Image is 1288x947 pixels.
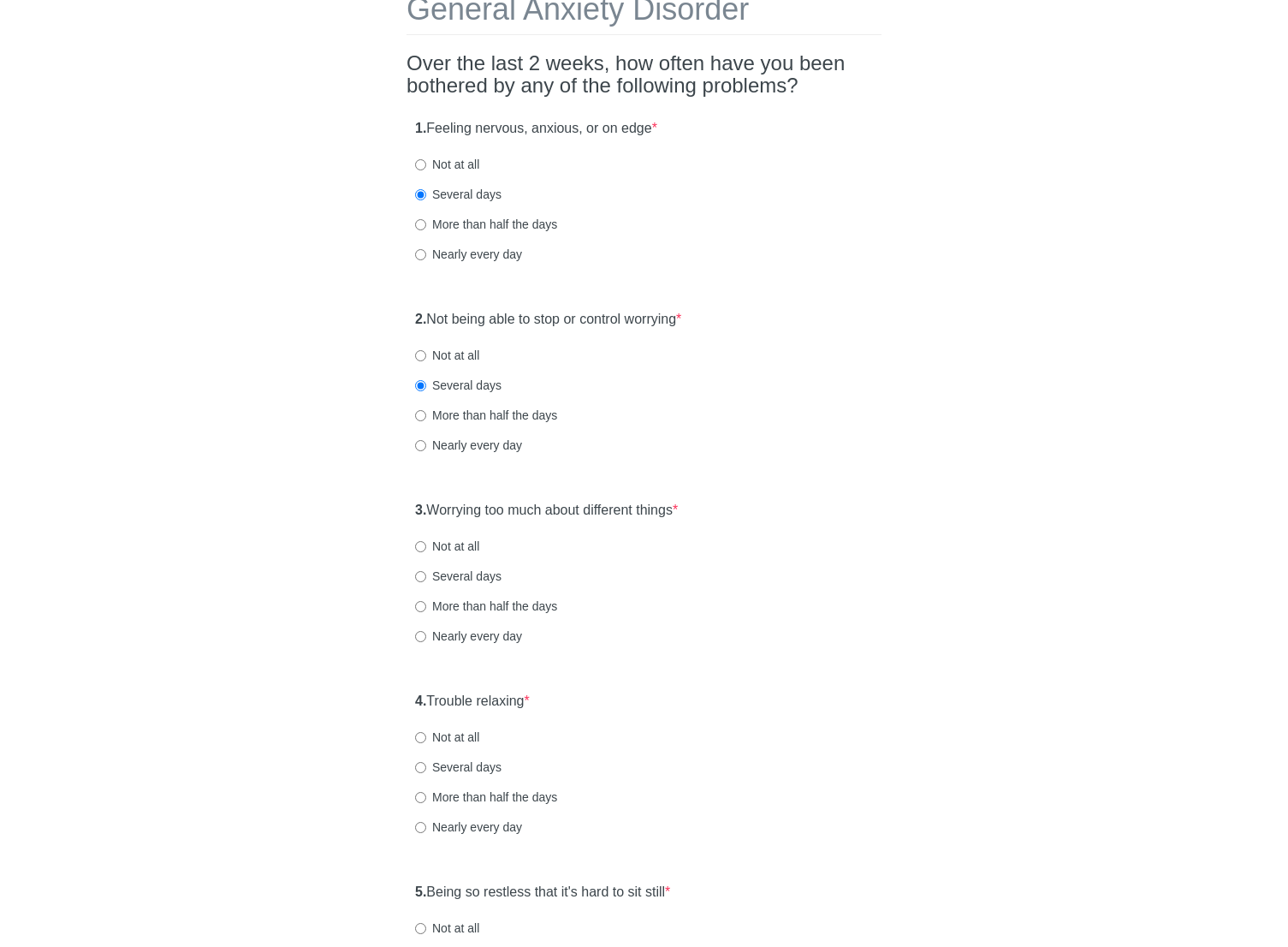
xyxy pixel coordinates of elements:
input: Nearly every day [415,440,426,451]
input: Several days [415,189,426,200]
input: Not at all [415,350,426,361]
input: Nearly every day [415,249,426,260]
label: Not at all [415,729,479,746]
label: Nearly every day [415,437,522,454]
label: Not at all [415,347,479,364]
strong: 1. [415,121,426,135]
input: Several days [415,571,426,582]
label: Feeling nervous, anxious, or on edge [415,119,657,139]
input: Not at all [415,159,426,170]
input: More than half the days [415,792,426,803]
label: Not at all [415,920,479,937]
label: Several days [415,377,502,394]
input: More than half the days [415,601,426,612]
strong: 2. [415,312,426,326]
label: Not being able to stop or control worrying [415,310,681,330]
input: Nearly every day [415,822,426,833]
input: Not at all [415,541,426,552]
label: More than half the days [415,216,557,233]
input: Several days [415,380,426,391]
label: Worrying too much about different things [415,501,678,521]
label: Being so restless that it's hard to sit still [415,883,670,902]
label: More than half the days [415,598,557,615]
label: More than half the days [415,407,557,424]
label: Several days [415,759,502,776]
label: Not at all [415,156,479,173]
input: Nearly every day [415,631,426,642]
label: More than half the days [415,789,557,806]
strong: 5. [415,884,426,899]
input: More than half the days [415,219,426,230]
label: Nearly every day [415,246,522,263]
input: Not at all [415,923,426,934]
label: Several days [415,568,502,585]
input: More than half the days [415,410,426,421]
strong: 4. [415,694,426,708]
label: Nearly every day [415,628,522,645]
h2: Over the last 2 weeks, how often have you been bothered by any of the following problems? [407,52,881,98]
label: Several days [415,186,502,203]
label: Nearly every day [415,819,522,836]
input: Not at all [415,732,426,743]
label: Trouble relaxing [415,692,530,712]
strong: 3. [415,503,426,517]
input: Several days [415,762,426,773]
label: Not at all [415,538,479,555]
